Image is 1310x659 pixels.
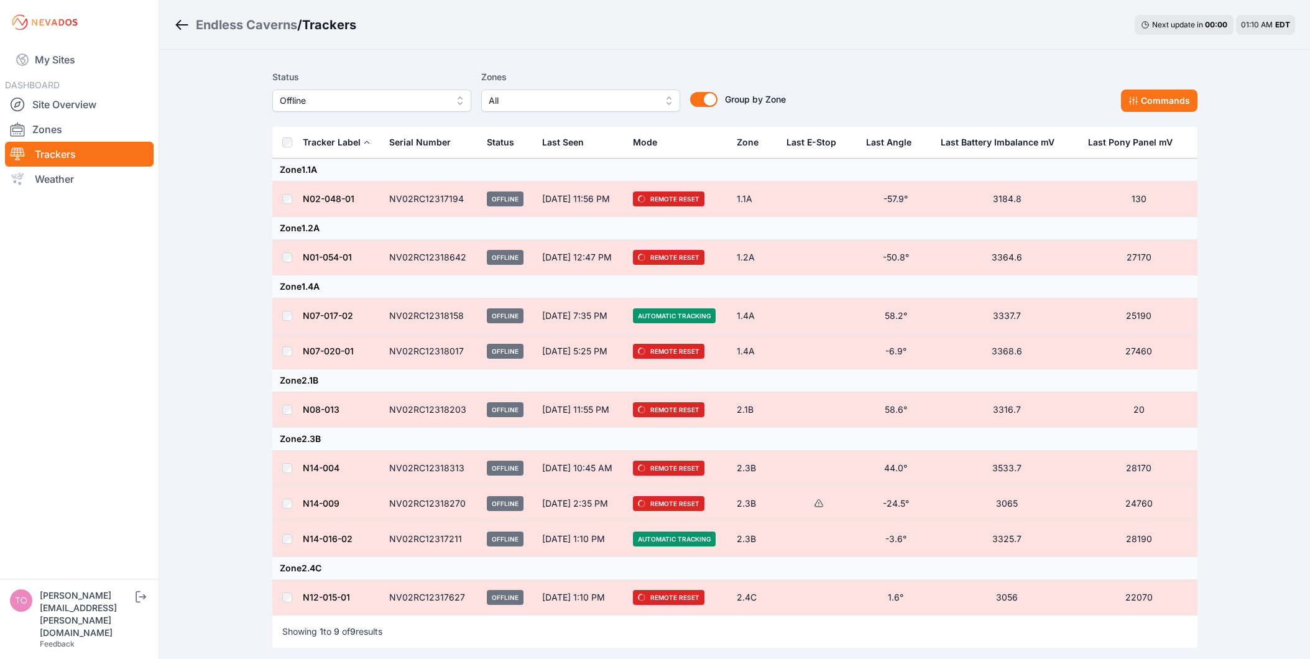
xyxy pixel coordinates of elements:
td: 25190 [1081,298,1197,334]
div: Last Pony Panel mV [1088,136,1173,149]
td: 3316.7 [933,392,1081,428]
button: Last Pony Panel mV [1088,127,1183,157]
span: Offline [487,496,524,511]
a: Weather [5,167,154,191]
td: 22070 [1081,580,1197,615]
td: 2.3B [729,486,779,522]
span: Remote Reset [633,496,704,511]
span: Offline [487,402,524,417]
td: Zone 1.2A [272,217,1197,240]
td: NV02RC12317194 [382,182,479,217]
span: Next update in [1152,20,1203,29]
td: 27170 [1081,240,1197,275]
td: [DATE] 11:55 PM [535,392,625,428]
div: [PERSON_NAME][EMAIL_ADDRESS][PERSON_NAME][DOMAIN_NAME] [40,589,133,639]
span: DASHBOARD [5,80,60,90]
button: Last Battery Imbalance mV [941,127,1064,157]
td: NV02RC12317211 [382,522,479,557]
a: N14-016-02 [303,533,353,544]
div: Last Angle [866,136,911,149]
a: N14-009 [303,498,339,509]
td: Zone 1.4A [272,275,1197,298]
td: Zone 1.1A [272,159,1197,182]
td: 1.4A [729,298,779,334]
td: 1.2A [729,240,779,275]
td: 28170 [1081,451,1197,486]
div: 00 : 00 [1205,20,1227,30]
label: Zones [481,70,680,85]
span: Remote Reset [633,590,704,605]
td: 3056 [933,580,1081,615]
div: Last Battery Imbalance mV [941,136,1054,149]
span: Offline [487,308,524,323]
a: N08-013 [303,404,339,415]
span: Offline [487,461,524,476]
div: Tracker Label [303,136,361,149]
td: 2.3B [729,522,779,557]
td: 20 [1081,392,1197,428]
td: [DATE] 2:35 PM [535,486,625,522]
div: Status [487,136,514,149]
td: 2.4C [729,580,779,615]
span: Remote Reset [633,250,704,265]
td: NV02RC12318158 [382,298,479,334]
span: 01:10 AM [1241,20,1273,29]
td: 3065 [933,486,1081,522]
td: -57.9° [859,182,933,217]
span: Remote Reset [633,402,704,417]
a: N12-015-01 [303,592,350,602]
a: My Sites [5,45,154,75]
label: Status [272,70,471,85]
span: Offline [487,344,524,359]
td: -3.6° [859,522,933,557]
a: Trackers [5,142,154,167]
td: [DATE] 5:25 PM [535,334,625,369]
span: Automatic Tracking [633,532,716,546]
td: -24.5° [859,486,933,522]
td: 58.6° [859,392,933,428]
td: Zone 2.4C [272,557,1197,580]
a: Endless Caverns [196,16,297,34]
div: Last E-Stop [786,136,836,149]
a: N01-054-01 [303,252,352,262]
td: [DATE] 11:56 PM [535,182,625,217]
td: [DATE] 10:45 AM [535,451,625,486]
td: 3368.6 [933,334,1081,369]
td: -6.9° [859,334,933,369]
span: Offline [280,93,446,108]
td: 3325.7 [933,522,1081,557]
td: Zone 2.3B [272,428,1197,451]
td: [DATE] 1:10 PM [535,580,625,615]
td: 2.3B [729,451,779,486]
span: Group by Zone [725,94,786,104]
span: 9 [350,626,356,637]
span: Offline [487,250,524,265]
div: Serial Number [389,136,451,149]
td: 3337.7 [933,298,1081,334]
button: Tracker Label [303,127,371,157]
td: NV02RC12318313 [382,451,479,486]
nav: Breadcrumb [174,9,356,41]
td: [DATE] 7:35 PM [535,298,625,334]
td: 130 [1081,182,1197,217]
button: All [481,90,680,112]
td: 1.6° [859,580,933,615]
span: EDT [1275,20,1290,29]
span: All [489,93,655,108]
td: 1.1A [729,182,779,217]
a: Site Overview [5,92,154,117]
a: N14-004 [303,463,339,473]
td: 28190 [1081,522,1197,557]
span: Offline [487,532,524,546]
h3: Trackers [302,16,356,34]
span: Offline [487,191,524,206]
td: 58.2° [859,298,933,334]
div: Zone [737,136,759,149]
td: NV02RC12318203 [382,392,479,428]
span: Remote Reset [633,191,704,206]
button: Mode [633,127,667,157]
td: 24760 [1081,486,1197,522]
td: 44.0° [859,451,933,486]
img: tomasz.barcz@energix-group.com [10,589,32,612]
